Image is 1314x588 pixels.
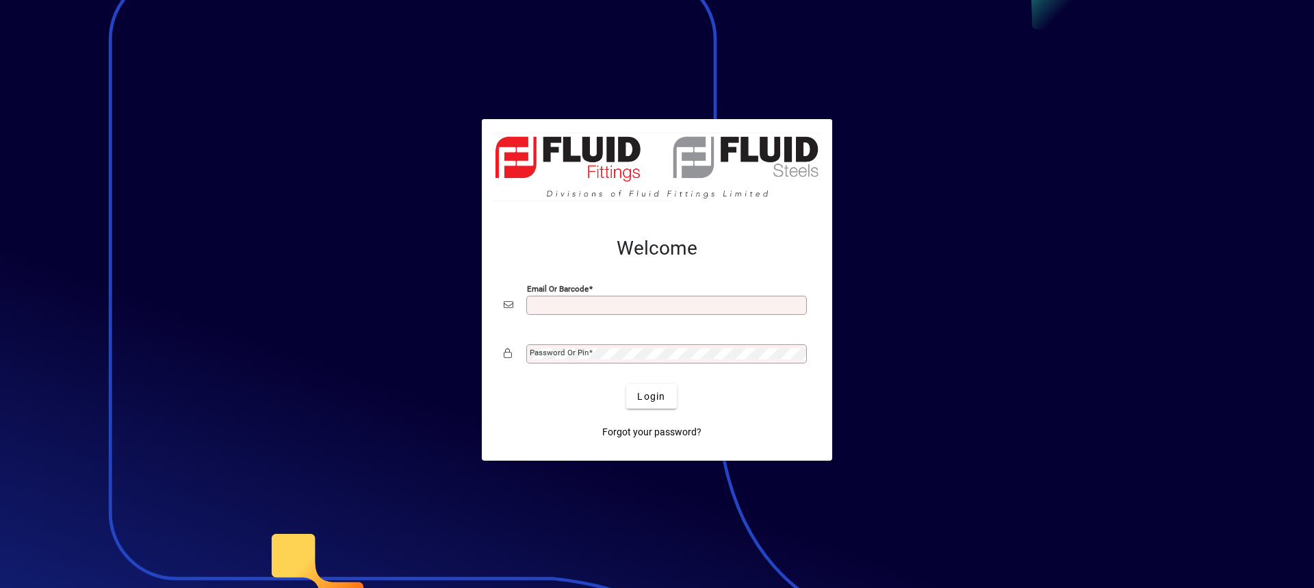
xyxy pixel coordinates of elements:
[504,237,810,260] h2: Welcome
[602,425,701,439] span: Forgot your password?
[597,420,707,444] a: Forgot your password?
[637,389,665,404] span: Login
[530,348,589,357] mat-label: Password or Pin
[527,284,589,294] mat-label: Email or Barcode
[626,384,676,409] button: Login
